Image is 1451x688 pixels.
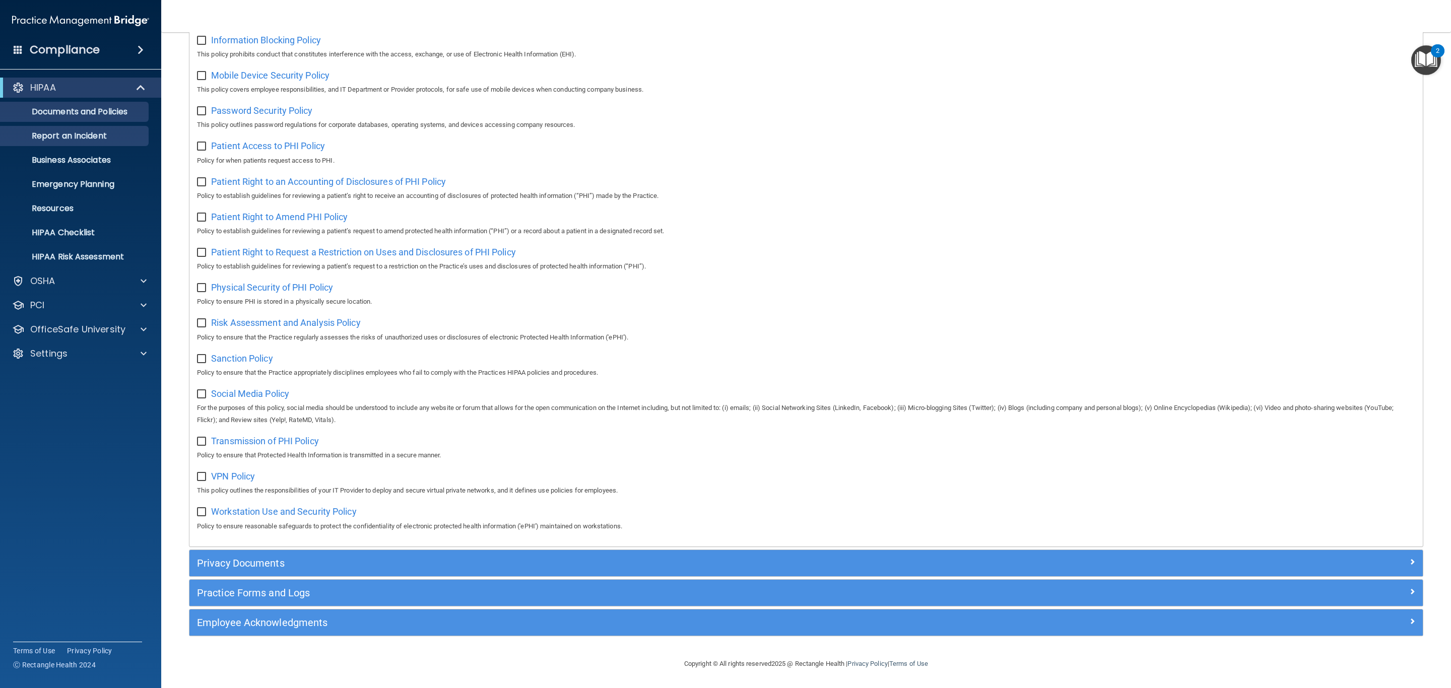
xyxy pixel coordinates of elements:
p: Policy to establish guidelines for reviewing a patient’s request to a restriction on the Practice... [197,260,1415,272]
a: Practice Forms and Logs [197,585,1415,601]
iframe: Drift Widget Chat Controller [1277,617,1439,657]
span: Social Media Policy [211,388,289,399]
span: Patient Right to Amend PHI Policy [211,212,348,222]
p: HIPAA Checklist [7,228,144,238]
span: Workstation Use and Security Policy [211,506,357,517]
p: This policy prohibits conduct that constitutes interference with the access, exchange, or use of ... [197,48,1415,60]
span: Patient Right to an Accounting of Disclosures of PHI Policy [211,176,446,187]
p: Business Associates [7,155,144,165]
a: OSHA [12,275,147,287]
a: Privacy Policy [67,646,112,656]
div: Copyright © All rights reserved 2025 @ Rectangle Health | | [622,648,990,680]
h5: Practice Forms and Logs [197,587,1107,598]
p: Policy to establish guidelines for reviewing a patient’s request to amend protected health inform... [197,225,1415,237]
a: OfficeSafe University [12,323,147,335]
p: Emergency Planning [7,179,144,189]
p: Policy to ensure PHI is stored in a physically secure location. [197,296,1415,308]
p: Policy to ensure that the Practice regularly assesses the risks of unauthorized uses or disclosur... [197,331,1415,343]
p: Report an Incident [7,131,144,141]
span: Patient Access to PHI Policy [211,141,325,151]
a: Employee Acknowledgments [197,614,1415,631]
p: Documents and Policies [7,107,144,117]
p: This policy covers employee responsibilities, and IT Department or Provider protocols, for safe u... [197,84,1415,96]
img: PMB logo [12,11,149,31]
a: Privacy Documents [197,555,1415,571]
p: Policy to ensure reasonable safeguards to protect the confidentiality of electronic protected hea... [197,520,1415,532]
span: Ⓒ Rectangle Health 2024 [13,660,96,670]
a: HIPAA [12,82,146,94]
a: Settings [12,348,147,360]
span: Risk Assessment and Analysis Policy [211,317,361,328]
span: Information Blocking Policy [211,35,321,45]
h5: Employee Acknowledgments [197,617,1107,628]
span: Patient Right to Request a Restriction on Uses and Disclosures of PHI Policy [211,247,516,257]
p: Policy to ensure that the Practice appropriately disciplines employees who fail to comply with th... [197,367,1415,379]
p: Resources [7,203,144,214]
p: OSHA [30,275,55,287]
p: Policy for when patients request access to PHI. [197,155,1415,167]
span: Transmission of PHI Policy [211,436,319,446]
p: PCI [30,299,44,311]
a: Privacy Policy [847,660,887,667]
span: Physical Security of PHI Policy [211,282,333,293]
a: PCI [12,299,147,311]
p: This policy outlines password regulations for corporate databases, operating systems, and devices... [197,119,1415,131]
span: Password Security Policy [211,105,312,116]
h5: Privacy Documents [197,558,1107,569]
button: Open Resource Center, 2 new notifications [1411,45,1441,75]
p: HIPAA [30,82,56,94]
p: Policy to ensure that Protected Health Information is transmitted in a secure manner. [197,449,1415,461]
p: HIPAA Risk Assessment [7,252,144,262]
span: Mobile Device Security Policy [211,70,329,81]
p: This policy outlines the responsibilities of your IT Provider to deploy and secure virtual privat... [197,485,1415,497]
p: OfficeSafe University [30,323,125,335]
span: VPN Policy [211,471,255,481]
h4: Compliance [30,43,100,57]
a: Terms of Use [13,646,55,656]
p: Settings [30,348,68,360]
div: 2 [1436,51,1439,64]
a: Terms of Use [889,660,928,667]
p: Policy to establish guidelines for reviewing a patient’s right to receive an accounting of disclo... [197,190,1415,202]
p: For the purposes of this policy, social media should be understood to include any website or foru... [197,402,1415,426]
span: Sanction Policy [211,353,273,364]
